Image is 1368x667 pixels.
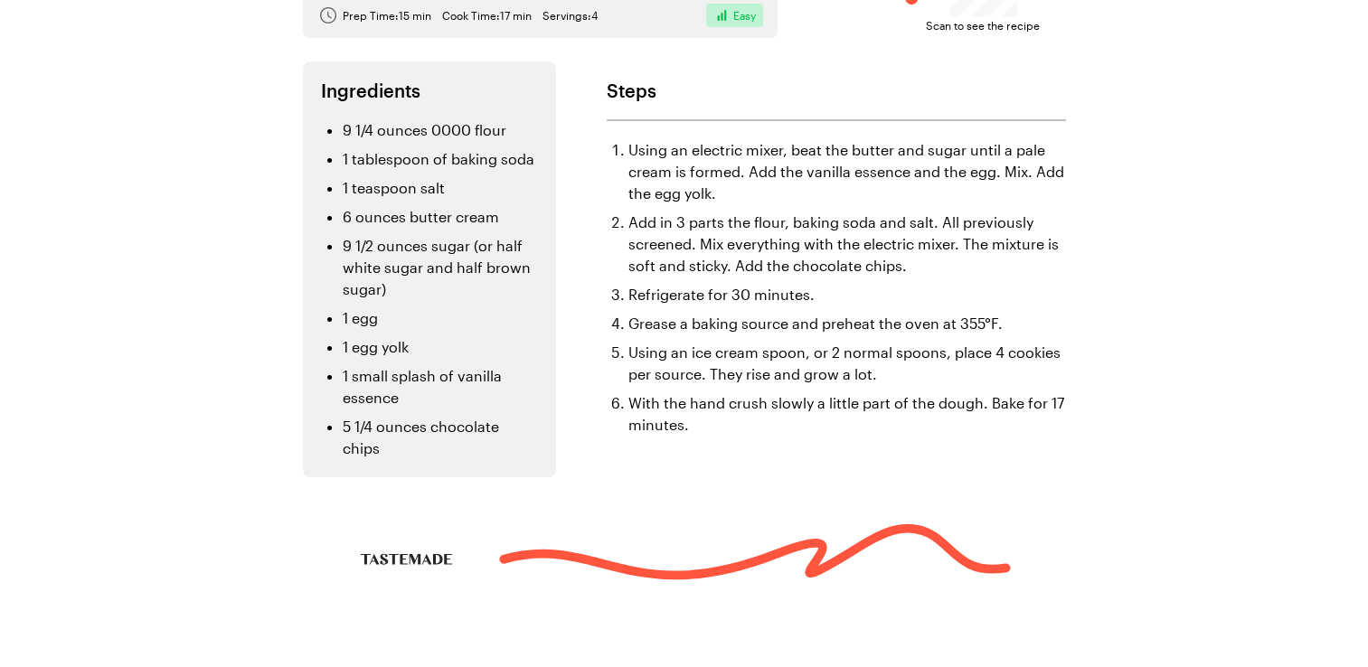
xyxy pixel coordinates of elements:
[607,80,1066,101] h2: Steps
[628,139,1066,204] li: Using an electric mixer, beat the butter and sugar until a pale cream is formed. Add the vanilla ...
[343,119,538,141] li: 9 1/4 ounces 0000 flour
[343,177,538,199] li: 1 teaspoon salt
[733,8,756,23] span: Easy
[628,211,1066,277] li: Add in 3 parts the flour, baking soda and salt. All previously screened. Mix everything with the ...
[343,416,538,459] li: 5 1/4 ounces chocolate chips
[343,148,538,170] li: 1 tablespoon of baking soda
[628,342,1066,385] li: Using an ice cream spoon, or 2 normal spoons, place 4 cookies per source. They rise and grow a lot.
[926,16,1040,34] span: Scan to see the recipe
[542,8,598,23] span: Servings: 4
[628,313,1066,334] li: Grease a baking source and preheat the oven at 355°F.
[321,80,538,101] h2: Ingredients
[628,392,1066,436] li: With the hand crush slowly a little part of the dough. Bake for 17 minutes.
[343,235,538,300] li: 9 1/2 ounces sugar (or half white sugar and half brown sugar)
[442,8,532,23] span: Cook Time: 17 min
[628,284,1066,305] li: Refrigerate for 30 minutes.
[343,206,538,228] li: 6 ounces butter cream
[343,8,431,23] span: Prep Time: 15 min
[343,307,538,329] li: 1 egg
[343,336,538,358] li: 1 egg yolk
[343,365,538,409] li: 1 small splash of vanilla essence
